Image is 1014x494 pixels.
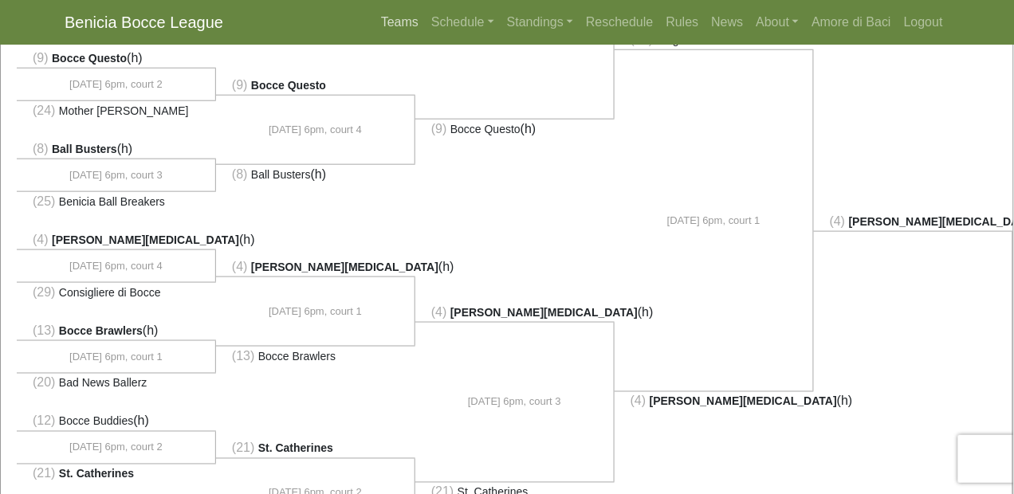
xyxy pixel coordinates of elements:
span: [PERSON_NAME][MEDICAL_DATA] [450,306,638,319]
a: About [750,6,806,38]
li: (h) [216,257,415,277]
li: (h) [17,230,216,250]
span: Benicia Ball Breakers [59,195,165,208]
span: Bocce Questo [52,52,127,65]
span: St. Catherines [258,442,333,455]
span: Mother [PERSON_NAME] [59,104,189,117]
a: Reschedule [580,6,660,38]
span: Consigliere di Bocce [59,286,161,299]
span: Ball Busters [52,143,117,155]
span: (9) [232,78,248,92]
a: Logout [898,6,949,38]
span: [DATE] 6pm, court 1 [667,213,760,229]
span: (4) [431,305,447,319]
li: (h) [17,321,216,341]
span: (29) [33,285,55,299]
li: (h) [615,391,814,411]
span: (25) [33,194,55,208]
span: [DATE] 6pm, court 4 [69,258,163,274]
span: (13) [232,349,254,363]
li: (h) [415,119,615,139]
span: Bocce Questo [450,123,521,135]
span: (16) [631,33,653,46]
span: (20) [33,376,55,390]
a: Schedule [425,6,501,38]
span: (4) [33,233,49,246]
span: [PERSON_NAME][MEDICAL_DATA] [52,233,239,246]
span: (9) [431,122,447,135]
span: [DATE] 6pm, court 2 [69,440,163,456]
span: [PERSON_NAME][MEDICAL_DATA] [251,261,438,273]
span: [DATE] 6pm, court 3 [69,167,163,183]
span: (4) [232,260,248,273]
span: (24) [33,104,55,117]
span: [DATE] 6pm, court 4 [269,122,362,138]
li: (h) [216,164,415,184]
span: (8) [232,167,248,181]
span: (4) [830,214,846,228]
a: Teams [375,6,425,38]
span: [DATE] 6pm, court 3 [468,394,561,410]
a: Amore di Baci [805,6,898,38]
span: Bad News Ballerz [59,377,147,390]
a: Benicia Bocce League [65,6,223,38]
li: (h) [814,212,1013,232]
span: Bocce Brawlers [59,324,143,337]
span: (4) [631,394,647,408]
span: Bocce Questo [251,79,326,92]
a: News [705,6,750,38]
li: (h) [17,139,216,159]
li: (h) [415,303,615,323]
span: (8) [33,142,49,155]
span: (13) [33,323,55,337]
span: (12) [33,414,55,428]
span: [DATE] 6pm, court 2 [69,76,163,92]
span: (21) [232,441,254,455]
span: [DATE] 6pm, court 1 [69,349,163,365]
span: Knights Realm [657,33,729,46]
span: (9) [33,51,49,65]
span: Bocce Brawlers [258,350,336,363]
a: Rules [660,6,705,38]
span: Bocce Buddies [59,415,133,428]
span: [DATE] 6pm, court 1 [269,304,362,320]
span: (21) [33,467,55,480]
li: (h) [17,49,216,69]
span: St. Catherines [59,468,134,480]
a: Standings [501,6,580,38]
span: Ball Busters [251,168,311,181]
span: [PERSON_NAME][MEDICAL_DATA] [650,395,837,408]
li: (h) [17,412,216,432]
